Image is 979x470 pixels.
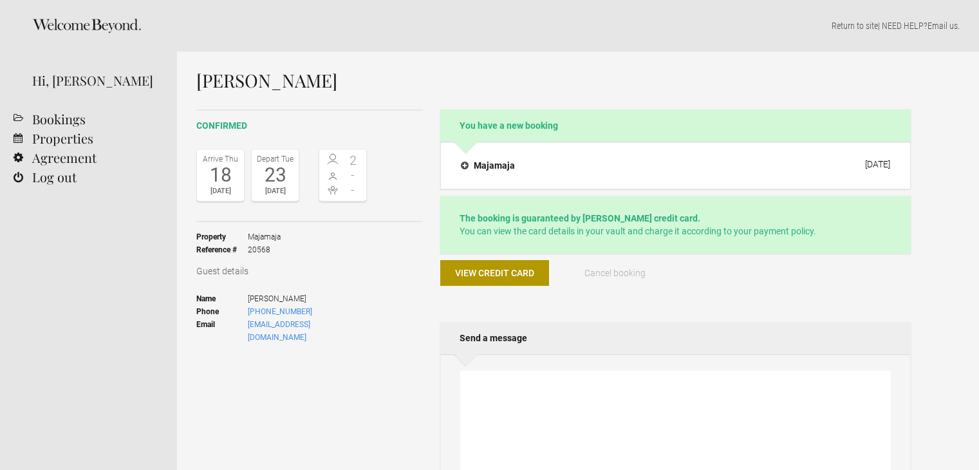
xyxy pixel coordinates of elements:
div: [DATE] [200,185,241,198]
strong: Property [196,230,248,243]
span: [PERSON_NAME] [248,292,367,305]
button: Cancel booking [561,260,670,286]
div: [DATE] [865,159,890,169]
a: [PHONE_NUMBER] [248,307,312,316]
strong: Reference # [196,243,248,256]
span: 2 [343,154,364,167]
h1: [PERSON_NAME] [196,71,911,90]
span: View credit card [455,268,534,278]
a: [EMAIL_ADDRESS][DOMAIN_NAME] [248,320,310,342]
div: 23 [255,165,295,185]
div: Depart Tue [255,153,295,165]
button: Majamaja [DATE] [451,152,900,179]
div: Arrive Thu [200,153,241,165]
strong: Name [196,292,248,305]
h3: Guest details [196,265,423,277]
h2: Send a message [440,322,911,354]
span: Cancel booking [584,268,646,278]
h4: Majamaja [461,159,515,172]
p: | NEED HELP? . [196,19,960,32]
strong: The booking is guaranteed by [PERSON_NAME] credit card. [460,213,700,223]
a: Return to site [832,21,878,31]
h2: confirmed [196,119,423,133]
div: [DATE] [255,185,295,198]
div: 18 [200,165,241,185]
span: Majamaja [248,230,281,243]
div: Hi, [PERSON_NAME] [32,71,158,90]
span: 20568 [248,243,281,256]
a: Email us [928,21,958,31]
button: View credit card [440,260,549,286]
strong: Email [196,318,248,344]
strong: Phone [196,305,248,318]
h2: You have a new booking [440,109,911,142]
span: - [343,183,364,196]
p: You can view the card details in your vault and charge it according to your payment policy. [460,212,891,238]
span: - [343,169,364,182]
